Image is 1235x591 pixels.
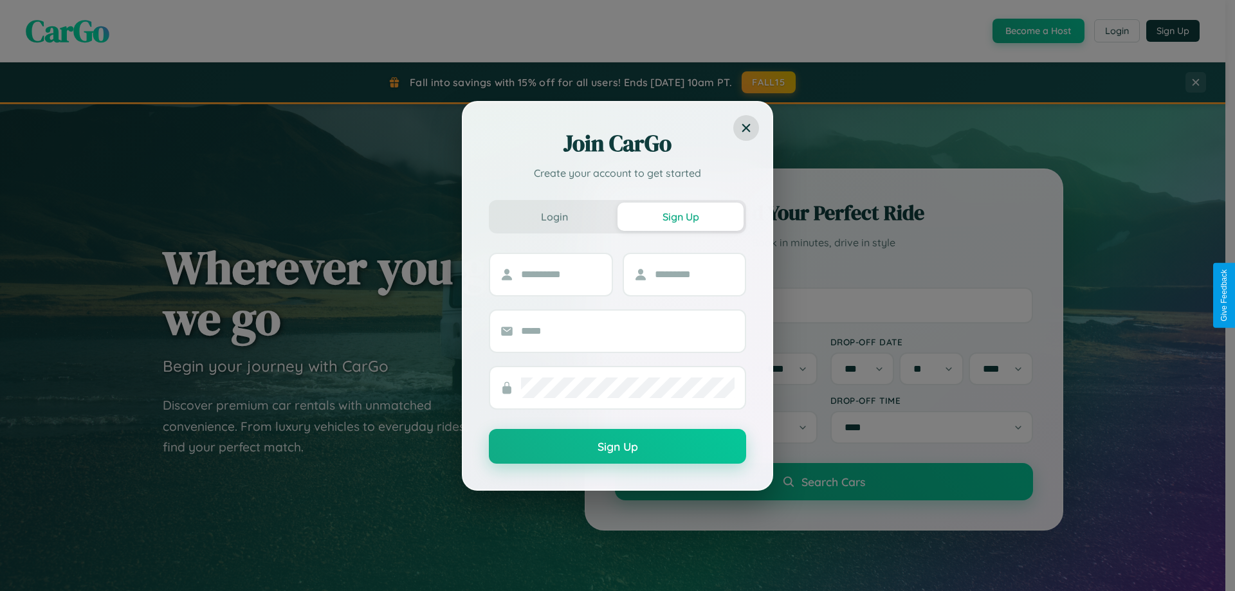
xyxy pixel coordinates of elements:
[489,429,746,464] button: Sign Up
[491,203,617,231] button: Login
[489,128,746,159] h2: Join CarGo
[617,203,744,231] button: Sign Up
[1220,269,1229,322] div: Give Feedback
[489,165,746,181] p: Create your account to get started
